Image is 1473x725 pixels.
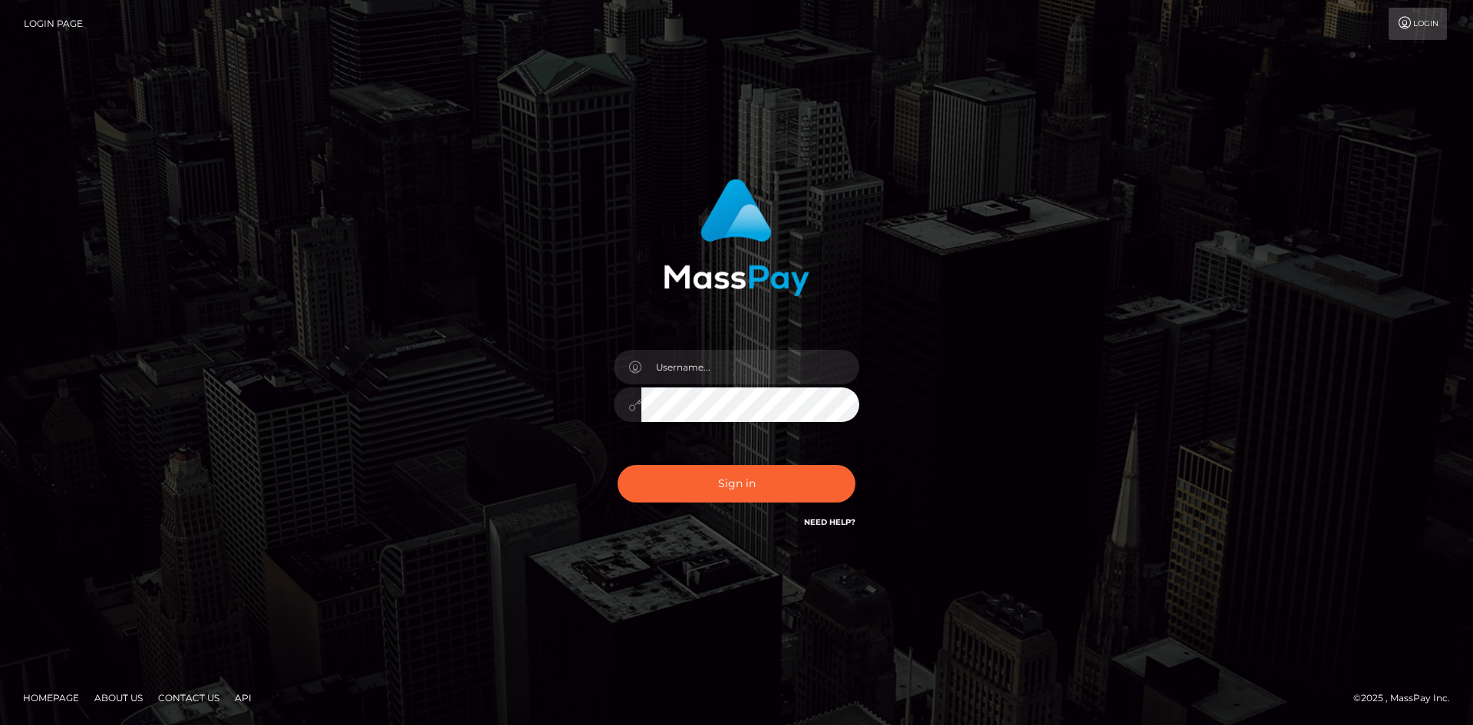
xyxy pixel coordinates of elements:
[229,686,258,710] a: API
[804,517,855,527] a: Need Help?
[618,465,855,503] button: Sign in
[664,179,809,296] img: MassPay Login
[17,686,85,710] a: Homepage
[24,8,83,40] a: Login Page
[641,350,859,384] input: Username...
[152,686,226,710] a: Contact Us
[1353,690,1461,707] div: © 2025 , MassPay Inc.
[88,686,149,710] a: About Us
[1389,8,1447,40] a: Login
